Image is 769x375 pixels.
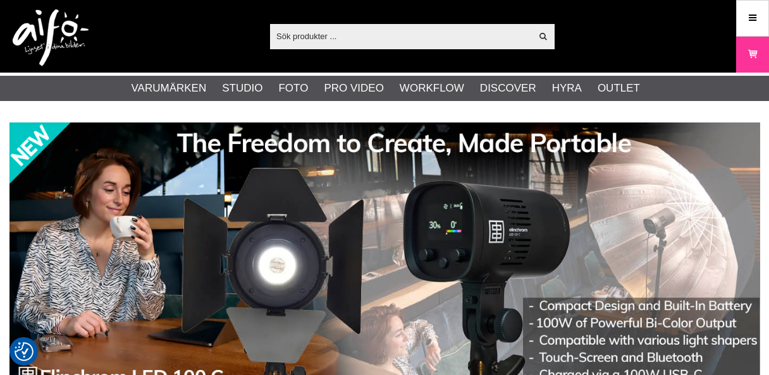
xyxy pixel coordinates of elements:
img: logo.png [13,9,89,66]
button: Samtyckesinställningar [15,340,34,363]
input: Sök produkter ... [270,27,531,45]
a: Workflow [400,80,464,97]
a: Studio [222,80,262,97]
a: Foto [278,80,308,97]
a: Hyra [552,80,582,97]
a: Pro Video [324,80,383,97]
a: Varumärken [132,80,207,97]
img: Revisit consent button [15,342,34,361]
a: Discover [480,80,536,97]
a: Outlet [598,80,640,97]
